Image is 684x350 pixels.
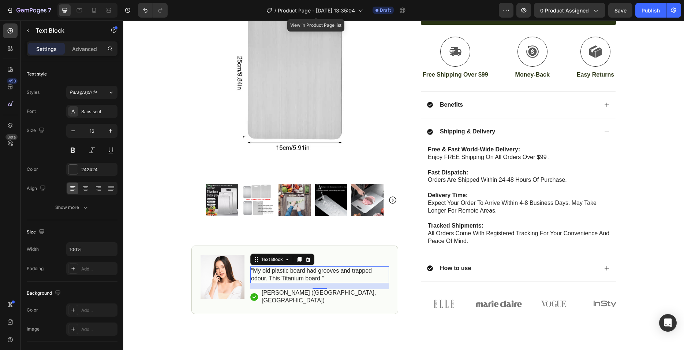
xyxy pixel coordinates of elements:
[304,148,489,164] p: Orders are shipped within 24-48 hours of purchase.
[72,45,97,53] p: Advanced
[136,236,161,242] div: Text Block
[274,7,276,14] span: /
[534,3,605,18] button: 0 product assigned
[278,7,355,14] span: Product Page - [DATE] 13:35:04
[5,134,18,140] div: Beta
[36,45,57,53] p: Settings
[315,80,341,89] div: Rich Text Editor. Editing area: main
[299,51,365,58] p: Free Shipping Over $99
[462,273,508,294] img: gempages_432750572815254551-18635748-8903-4856-abf3-9296e066d3eb.png
[317,107,372,115] p: Shipping & Delivery
[304,125,489,225] div: Rich Text Editor. Editing area: main
[304,202,489,224] p: All orders come with registered tracking for your convenience and peace of mind.
[304,149,345,155] strong: Fast Dispatch:
[27,326,40,332] div: Image
[304,171,489,194] p: Expect your order to arrive within 4-8 business days. May take longer for remote areas.
[81,108,116,115] div: Sans-serif
[27,201,117,214] button: Show more
[27,246,39,253] div: Width
[298,273,344,294] img: gempages_432750572815254551-862cdf2e-aba6-4086-86e1-6aedcbdae31d.png
[265,175,274,184] button: Carousel Next Arrow
[453,51,491,58] p: Easy Returns
[352,273,399,294] img: gempages_432750572815254551-9865b96a-718f-4e2f-bc8e-2aa16a04ab06.png
[81,307,116,314] div: Add...
[659,314,677,332] div: Open Intercom Messenger
[317,81,340,88] p: Benefits
[27,166,38,173] div: Color
[540,7,589,14] span: 0 product assigned
[392,51,426,58] p: Money-Back
[81,266,116,272] div: Add...
[77,234,121,278] img: gempages_432750572815254551-7b7b6beb-2475-4cab-a8a5-5bad2acafc04.png
[27,184,47,194] div: Align
[299,51,366,59] div: Rich Text Editor. Editing area: main
[27,89,40,96] div: Styles
[55,204,89,211] div: Show more
[27,307,38,313] div: Color
[138,269,265,284] p: [PERSON_NAME] ([GEOGRAPHIC_DATA], [GEOGRAPHIC_DATA])
[138,3,168,18] div: Undo/Redo
[81,326,116,333] div: Add...
[317,244,348,252] p: How to use
[48,6,51,15] p: 7
[7,78,18,84] div: 450
[3,3,55,18] button: 7
[27,227,46,237] div: Size
[27,265,44,272] div: Padding
[304,172,344,178] strong: Delivery Time:
[304,125,489,141] p: Enjoy FREE shipping on all orders over $99 .
[27,126,46,136] div: Size
[67,243,117,256] input: Auto
[608,3,632,18] button: Save
[315,243,349,253] div: Rich Text Editor. Editing area: main
[35,26,98,35] p: Text Block
[27,71,47,77] div: Text style
[642,7,660,14] div: Publish
[614,7,627,14] span: Save
[66,86,117,99] button: Paragraph 1*
[128,247,265,262] p: “My old plastic board had grooves and trapped odour. This Titanium board ”
[70,89,97,96] span: Paragraph 1*
[380,7,391,14] span: Draft
[304,202,360,208] strong: Tracked Shipments:
[27,288,62,298] div: Background
[304,126,397,132] strong: Free & Fast World-Wide Delivery:
[315,106,373,116] div: Rich Text Editor. Editing area: main
[127,246,266,263] div: Rich Text Editor. Editing area: main
[407,273,453,294] img: gempages_432750572815254551-e61e7829-47ae-4815-938a-13ef13fcc808.png
[635,3,666,18] button: Publish
[123,21,684,350] iframe: Design area
[81,166,116,173] div: 242424
[27,108,36,115] div: Font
